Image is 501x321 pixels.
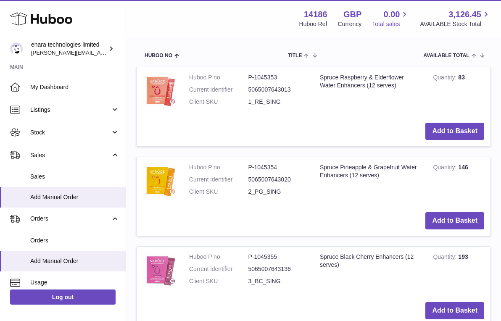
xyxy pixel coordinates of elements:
td: Spruce Pineapple & Grapefruit Water Enhancers (12 serves) [314,157,427,206]
dd: 5065007643136 [248,265,308,273]
strong: 14186 [304,9,327,20]
dt: Current identifier [189,265,248,273]
span: [PERSON_NAME][EMAIL_ADDRESS][DOMAIN_NAME] [31,49,169,56]
dt: Current identifier [189,176,248,184]
dd: 3_BC_SING [248,277,308,285]
span: Total sales [372,20,409,28]
dt: Client SKU [189,188,248,196]
div: Currency [338,20,362,28]
span: 3,126.45 [448,9,481,20]
dt: Huboo P no [189,253,248,261]
td: 193 [427,247,490,296]
span: Sales [30,173,119,181]
a: 3,126.45 AVAILABLE Stock Total [420,9,491,28]
button: Add to Basket [425,212,484,229]
dd: P-1045355 [248,253,308,261]
strong: GBP [343,9,361,20]
span: Title [288,53,302,58]
span: Add Manual Order [30,257,119,265]
strong: Quantity [433,253,458,262]
span: 0.00 [384,9,400,20]
dt: Huboo P no [189,163,248,171]
span: Huboo no [145,53,172,58]
a: 0.00 Total sales [372,9,409,28]
span: AVAILABLE Stock Total [420,20,491,28]
img: Spruce Black Cherry Enhancers (12 serves) [143,253,177,287]
img: Dee@enara.co [10,42,23,55]
button: Add to Basket [425,123,484,140]
dd: 2_PG_SING [248,188,308,196]
span: Usage [30,279,119,287]
div: enara technologies limited [31,41,107,57]
a: Log out [10,289,116,305]
strong: Quantity [433,164,458,173]
td: Spruce Black Cherry Enhancers (12 serves) [314,247,427,296]
dd: 5065007643020 [248,176,308,184]
span: Sales [30,151,111,159]
button: Add to Basket [425,302,484,319]
span: Add Manual Order [30,193,119,201]
td: Spruce Raspberry & Elderflower Water Enhancers (12 serves) [314,67,427,116]
span: Stock [30,129,111,137]
strong: Quantity [433,74,458,83]
dt: Client SKU [189,277,248,285]
td: 146 [427,157,490,206]
dt: Huboo P no [189,74,248,82]
span: Orders [30,215,111,223]
dt: Current identifier [189,86,248,94]
span: My Dashboard [30,83,119,91]
span: Orders [30,237,119,245]
dd: P-1045354 [248,163,308,171]
dd: P-1045353 [248,74,308,82]
img: Spruce Pineapple & Grapefruit Water Enhancers (12 serves) [143,163,177,197]
td: 83 [427,67,490,116]
span: Listings [30,106,111,114]
img: Spruce Raspberry & Elderflower Water Enhancers (12 serves) [143,74,177,107]
dd: 5065007643013 [248,86,308,94]
dd: 1_RE_SING [248,98,308,106]
span: AVAILABLE Total [424,53,469,58]
div: Huboo Ref [299,20,327,28]
dt: Client SKU [189,98,248,106]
